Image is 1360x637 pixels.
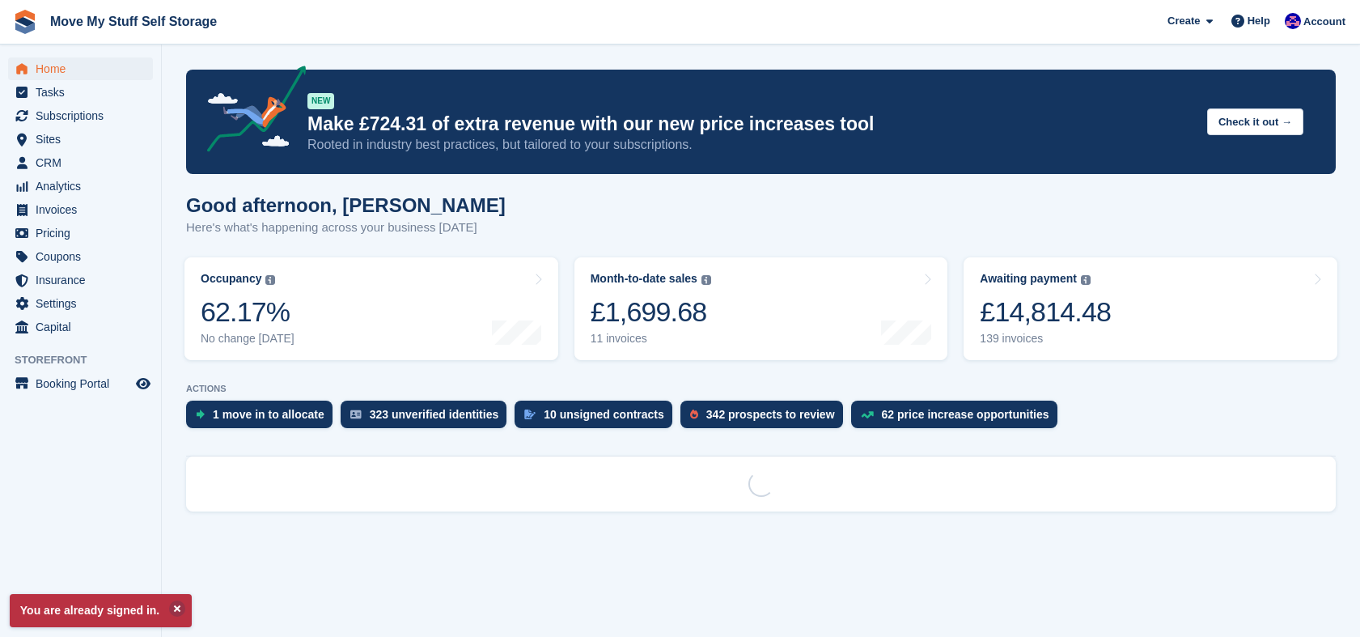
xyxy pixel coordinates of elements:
[980,295,1111,329] div: £14,814.48
[196,410,205,419] img: move_ins_to_allocate_icon-fdf77a2bb77ea45bf5b3d319d69a93e2d87916cf1d5bf7949dd705db3b84f3ca.svg
[690,410,698,419] img: prospect-51fa495bee0391a8d652442698ab0144808aea92771e9ea1ae160a38d050c398.svg
[1167,13,1200,29] span: Create
[1248,13,1270,29] span: Help
[201,295,294,329] div: 62.17%
[15,352,161,368] span: Storefront
[706,408,835,421] div: 342 prospects to review
[36,57,133,80] span: Home
[8,245,153,268] a: menu
[307,113,1194,136] p: Make £724.31 of extra revenue with our new price increases tool
[36,151,133,174] span: CRM
[265,275,275,285] img: icon-info-grey-7440780725fd019a000dd9b08b2336e03edf1995a4989e88bcd33f0948082b44.svg
[36,81,133,104] span: Tasks
[964,257,1337,360] a: Awaiting payment £14,814.48 139 invoices
[193,66,307,158] img: price-adjustments-announcement-icon-8257ccfd72463d97f412b2fc003d46551f7dbcb40ab6d574587a9cd5c0d94...
[8,151,153,174] a: menu
[8,81,153,104] a: menu
[1303,14,1345,30] span: Account
[8,198,153,221] a: menu
[515,401,680,436] a: 10 unsigned contracts
[8,175,153,197] a: menu
[307,136,1194,154] p: Rooted in industry best practices, but tailored to your subscriptions.
[591,272,697,286] div: Month-to-date sales
[701,275,711,285] img: icon-info-grey-7440780725fd019a000dd9b08b2336e03edf1995a4989e88bcd33f0948082b44.svg
[36,316,133,338] span: Capital
[36,104,133,127] span: Subscriptions
[8,316,153,338] a: menu
[186,194,506,216] h1: Good afternoon, [PERSON_NAME]
[201,272,261,286] div: Occupancy
[680,401,851,436] a: 342 prospects to review
[1207,108,1303,135] button: Check it out →
[980,272,1077,286] div: Awaiting payment
[544,408,664,421] div: 10 unsigned contracts
[186,401,341,436] a: 1 move in to allocate
[591,332,711,346] div: 11 invoices
[36,198,133,221] span: Invoices
[44,8,223,35] a: Move My Stuff Self Storage
[1081,275,1091,285] img: icon-info-grey-7440780725fd019a000dd9b08b2336e03edf1995a4989e88bcd33f0948082b44.svg
[341,401,515,436] a: 323 unverified identities
[591,295,711,329] div: £1,699.68
[524,410,536,419] img: contract_signature_icon-13c848040528278c33f63329250d36e43548de30e8caae1d1a13099fd9432cc5.svg
[574,257,948,360] a: Month-to-date sales £1,699.68 11 invoices
[882,408,1049,421] div: 62 price increase opportunities
[36,175,133,197] span: Analytics
[186,384,1336,394] p: ACTIONS
[980,332,1111,346] div: 139 invoices
[8,292,153,315] a: menu
[186,219,506,237] p: Here's what's happening across your business [DATE]
[36,245,133,268] span: Coupons
[307,93,334,109] div: NEW
[8,128,153,151] a: menu
[184,257,558,360] a: Occupancy 62.17% No change [DATE]
[8,57,153,80] a: menu
[851,401,1066,436] a: 62 price increase opportunities
[8,222,153,244] a: menu
[1285,13,1301,29] img: Jade Whetnall
[350,410,362,419] img: verify_identity-adf6edd0f0f0b5bbfe63781bf79b02c33cf7c696d77639b501bdc392416b5a36.svg
[8,372,153,395] a: menu
[861,411,874,418] img: price_increase_opportunities-93ffe204e8149a01c8c9dc8f82e8f89637d9d84a8eef4429ea346261dce0b2c0.svg
[36,128,133,151] span: Sites
[36,269,133,291] span: Insurance
[36,222,133,244] span: Pricing
[13,10,37,34] img: stora-icon-8386f47178a22dfd0bd8f6a31ec36ba5ce8667c1dd55bd0f319d3a0aa187defe.svg
[10,594,192,627] p: You are already signed in.
[133,374,153,393] a: Preview store
[36,372,133,395] span: Booking Portal
[370,408,499,421] div: 323 unverified identities
[201,332,294,346] div: No change [DATE]
[36,292,133,315] span: Settings
[8,269,153,291] a: menu
[8,104,153,127] a: menu
[213,408,324,421] div: 1 move in to allocate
